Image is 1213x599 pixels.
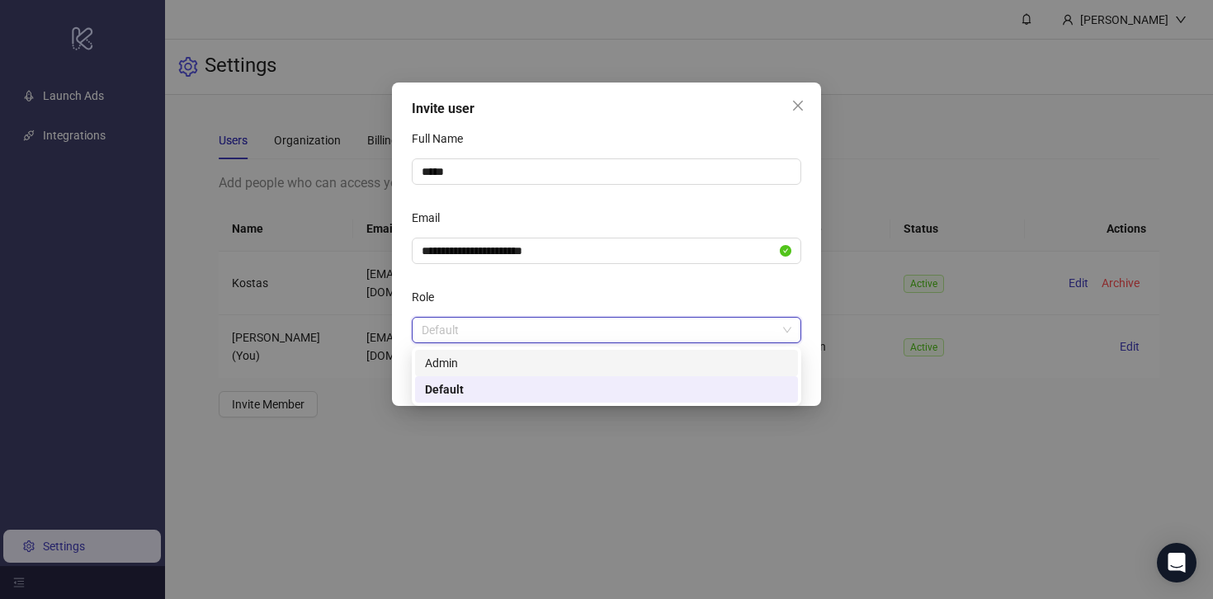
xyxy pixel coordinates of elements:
div: Default [415,376,798,403]
button: Close [785,92,811,119]
div: Admin [415,350,798,376]
label: Role [412,284,445,310]
div: Invite user [412,99,801,119]
label: Full Name [412,125,474,152]
div: Default [425,380,788,399]
input: Email [422,242,776,260]
div: Open Intercom Messenger [1157,543,1196,582]
div: Admin [425,354,788,372]
span: close [791,99,805,112]
label: Email [412,205,451,231]
input: Full Name [412,158,801,185]
span: Default [422,318,791,342]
